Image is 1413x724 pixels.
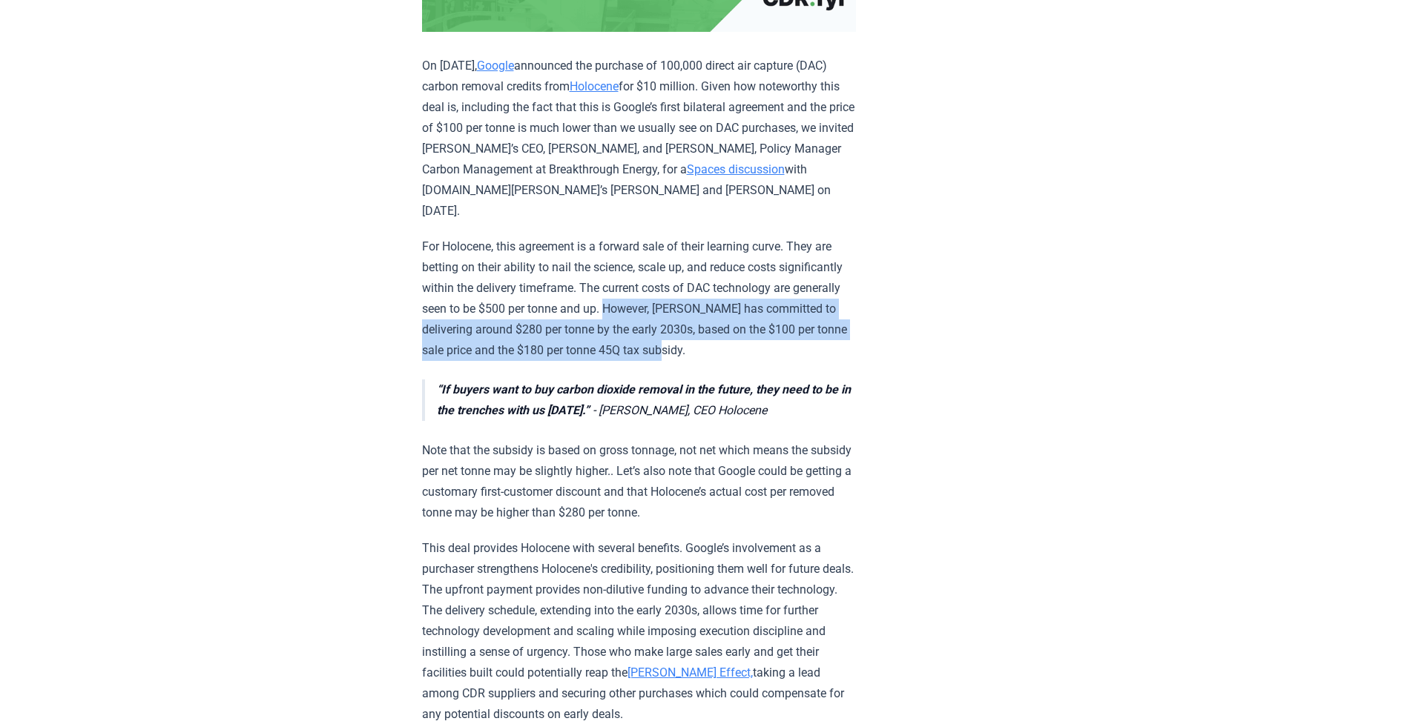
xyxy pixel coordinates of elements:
p: Note that the subsidy is based on gross tonnage, not net which means the subsidy per net tonne ma... [422,440,856,523]
p: On [DATE], announced the purchase of 100,000 direct air capture (DAC) carbon removal credits from... [422,56,856,222]
p: For Holocene, this agreement is a forward sale of their learning curve. They are betting on their... [422,236,856,361]
a: Spaces discussion [687,162,785,176]
blockquote: - [PERSON_NAME], CEO Holocene [422,379,856,421]
a: Google [477,59,514,73]
a: [PERSON_NAME] Effect, [628,665,753,680]
a: Holocene [570,79,619,93]
strong: “If buyers want to buy carbon dioxide removal in the future, they need to be in the trenches with... [437,382,851,417]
